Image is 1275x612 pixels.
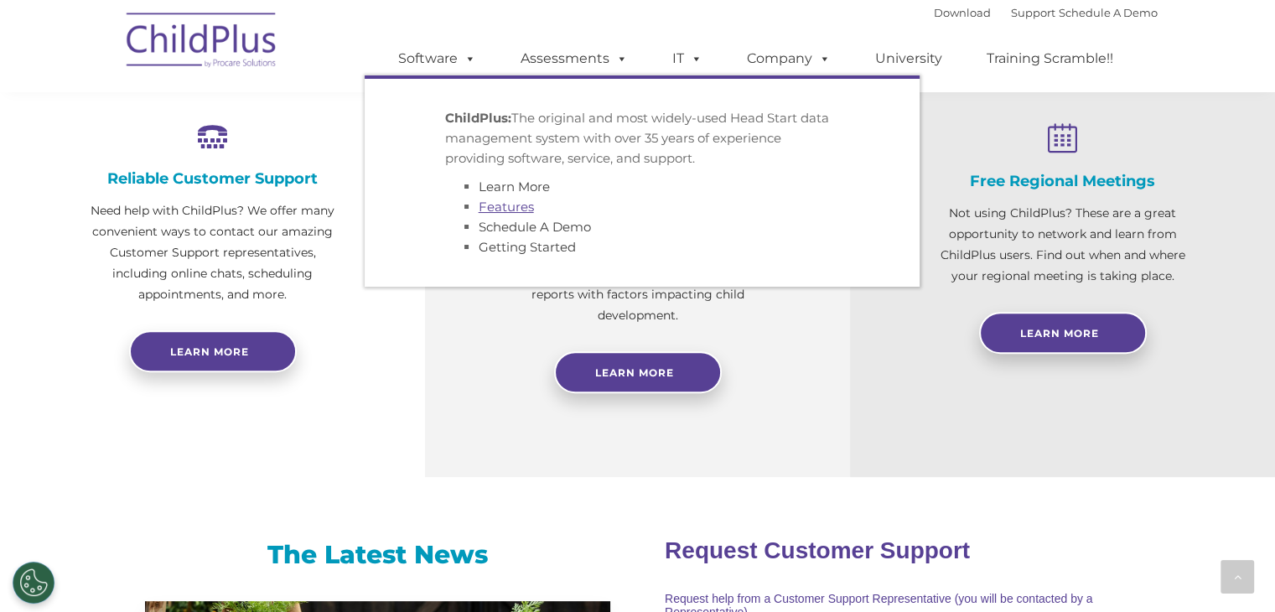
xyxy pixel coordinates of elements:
[595,366,674,379] span: Learn More
[934,203,1191,287] p: Not using ChildPlus? These are a great opportunity to network and learn from ChildPlus users. Fin...
[129,330,297,372] a: Learn more
[730,42,847,75] a: Company
[84,200,341,305] p: Need help with ChildPlus? We offer many convenient ways to contact our amazing Customer Support r...
[170,345,249,358] span: Learn more
[145,538,610,572] h3: The Latest News
[934,6,1158,19] font: |
[504,42,645,75] a: Assessments
[858,42,959,75] a: University
[233,179,304,192] span: Phone number
[479,219,591,235] a: Schedule A Demo
[118,1,286,85] img: ChildPlus by Procare Solutions
[84,169,341,188] h4: Reliable Customer Support
[479,179,550,194] a: Learn More
[479,239,576,255] a: Getting Started
[445,108,839,169] p: The original and most widely-used Head Start data management system with over 35 years of experie...
[1020,327,1099,340] span: Learn More
[1011,6,1055,19] a: Support
[979,312,1147,354] a: Learn More
[233,111,284,123] span: Last name
[479,199,534,215] a: Features
[1059,6,1158,19] a: Schedule A Demo
[934,6,991,19] a: Download
[13,562,54,604] button: Cookies Settings
[445,110,511,126] strong: ChildPlus:
[554,351,722,393] a: Learn More
[970,42,1130,75] a: Training Scramble!!
[381,42,493,75] a: Software
[656,42,719,75] a: IT
[934,172,1191,190] h4: Free Regional Meetings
